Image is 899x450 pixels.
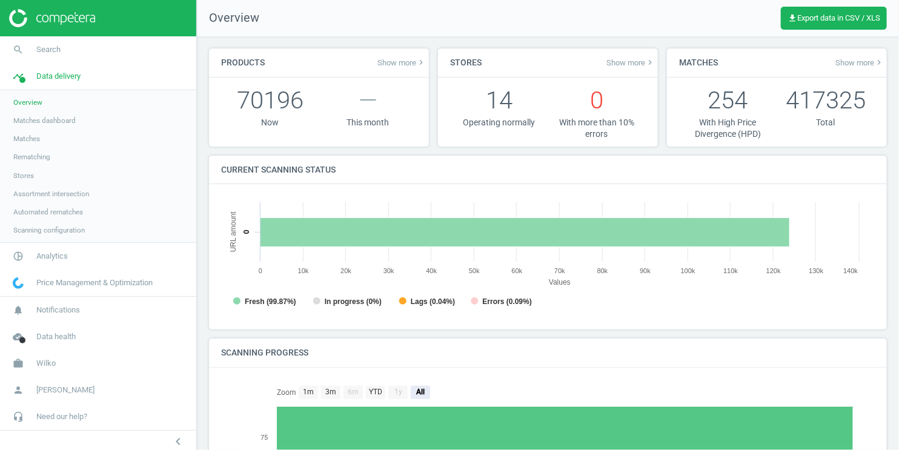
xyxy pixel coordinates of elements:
[7,245,30,268] i: pie_chart_outlined
[171,434,185,449] i: chevron_left
[679,117,777,141] p: With High Price Divergence (HPD)
[383,267,394,274] text: 30k
[260,434,268,442] text: 75
[13,116,76,125] span: Matches dashboard
[874,58,884,67] i: keyboard_arrow_right
[7,38,30,61] i: search
[7,299,30,322] i: notifications
[340,267,351,274] text: 20k
[221,117,319,128] p: Now
[377,58,426,67] span: Show more
[606,58,655,67] span: Show more
[325,297,382,306] tspan: In progress (0%)
[548,84,646,117] p: 0
[36,331,76,342] span: Data health
[416,58,426,67] i: keyboard_arrow_right
[7,379,30,402] i: person
[7,405,30,428] i: headset_mic
[835,58,884,67] a: Show morekeyboard_arrow_right
[7,352,30,375] i: work
[359,86,377,114] span: —
[242,230,251,234] text: 0
[416,388,425,396] text: All
[13,171,34,180] span: Stores
[679,84,777,117] p: 254
[681,267,695,274] text: 100k
[36,71,81,82] span: Data delivery
[13,225,85,235] span: Scanning configuration
[277,388,296,397] text: Zoom
[483,297,532,306] tspan: Errors (0.09%)
[209,339,320,367] h4: Scanning progress
[197,10,259,27] span: Overview
[348,388,359,396] text: 6m
[548,117,646,141] p: With more than 10% errors
[36,305,80,316] span: Notifications
[209,156,348,184] h4: Current scanning status
[438,48,494,77] h4: Stores
[512,267,523,274] text: 60k
[777,117,875,128] p: Total
[229,211,237,253] tspan: URL amount
[788,13,880,23] span: Export data in CSV / XLS
[13,189,89,199] span: Assortment intersection
[645,58,655,67] i: keyboard_arrow_right
[221,84,319,117] p: 70196
[766,267,781,274] text: 120k
[606,58,655,67] a: Show morekeyboard_arrow_right
[319,117,417,128] p: This month
[13,277,24,289] img: wGWNvw8QSZomAAAAABJRU5ErkJggg==
[36,44,61,55] span: Search
[777,84,875,117] p: 417325
[13,134,40,144] span: Matches
[377,58,426,67] a: Show morekeyboard_arrow_right
[809,267,823,274] text: 130k
[411,297,455,306] tspan: Lags (0.04%)
[259,267,262,274] text: 0
[554,267,565,274] text: 70k
[843,267,858,274] text: 140k
[303,388,314,396] text: 1m
[9,9,95,27] img: ajHJNr6hYgQAAAAASUVORK5CYII=
[667,48,730,77] h4: Matches
[36,277,153,288] span: Price Management & Optimization
[723,267,738,274] text: 110k
[7,325,30,348] i: cloud_done
[450,117,548,128] p: Operating normally
[640,267,651,274] text: 90k
[163,434,193,449] button: chevron_left
[36,251,68,262] span: Analytics
[7,65,30,88] i: timeline
[835,58,884,67] span: Show more
[781,7,887,30] button: get_appExport data in CSV / XLS
[450,84,548,117] p: 14
[394,388,402,396] text: 1y
[36,358,56,369] span: Wilko
[13,98,42,107] span: Overview
[245,297,296,306] tspan: Fresh (99.87%)
[369,388,382,396] text: YTD
[549,278,571,286] tspan: Values
[597,267,608,274] text: 80k
[325,388,336,396] text: 3m
[426,267,437,274] text: 40k
[298,267,309,274] text: 10k
[13,152,50,162] span: Rematching
[13,207,83,217] span: Automated rematches
[36,385,95,395] span: [PERSON_NAME]
[209,48,277,77] h4: Products
[469,267,480,274] text: 50k
[788,13,797,23] i: get_app
[36,411,87,422] span: Need our help?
